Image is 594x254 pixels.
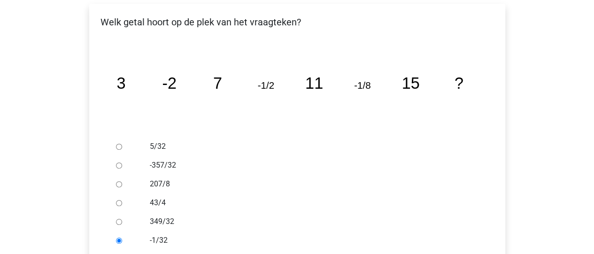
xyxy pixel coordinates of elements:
[257,80,274,91] tspan: -1/2
[150,216,475,227] label: 349/32
[162,74,176,92] tspan: -2
[150,160,475,171] label: -357/32
[97,15,498,29] p: Welk getal hoort op de plek van het vraagteken?
[454,74,463,92] tspan: ?
[401,74,419,92] tspan: 15
[150,141,475,152] label: 5/32
[213,74,222,92] tspan: 7
[150,178,475,190] label: 207/8
[116,74,125,92] tspan: 3
[305,74,323,92] tspan: 11
[354,80,370,91] tspan: -1/8
[150,235,475,246] label: -1/32
[150,197,475,208] label: 43/4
